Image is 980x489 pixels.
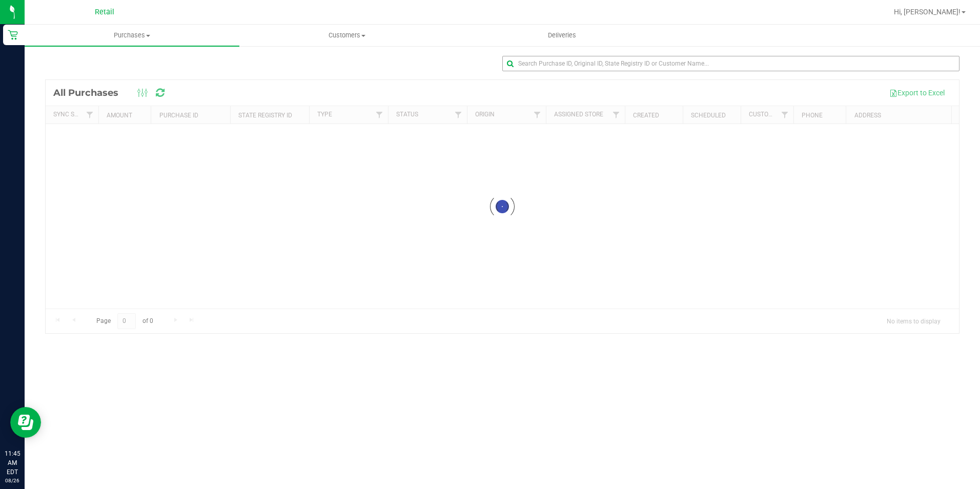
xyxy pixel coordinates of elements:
p: 08/26 [5,477,20,484]
iframe: Resource center [10,407,41,438]
input: Search Purchase ID, Original ID, State Registry ID or Customer Name... [502,56,959,71]
a: Purchases [25,25,239,46]
a: Deliveries [455,25,669,46]
span: Hi, [PERSON_NAME]! [894,8,961,16]
span: Deliveries [534,31,590,40]
span: Customers [240,31,454,40]
inline-svg: Retail [8,30,18,40]
p: 11:45 AM EDT [5,449,20,477]
a: Customers [239,25,454,46]
span: Retail [95,8,114,16]
span: Purchases [25,31,239,40]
